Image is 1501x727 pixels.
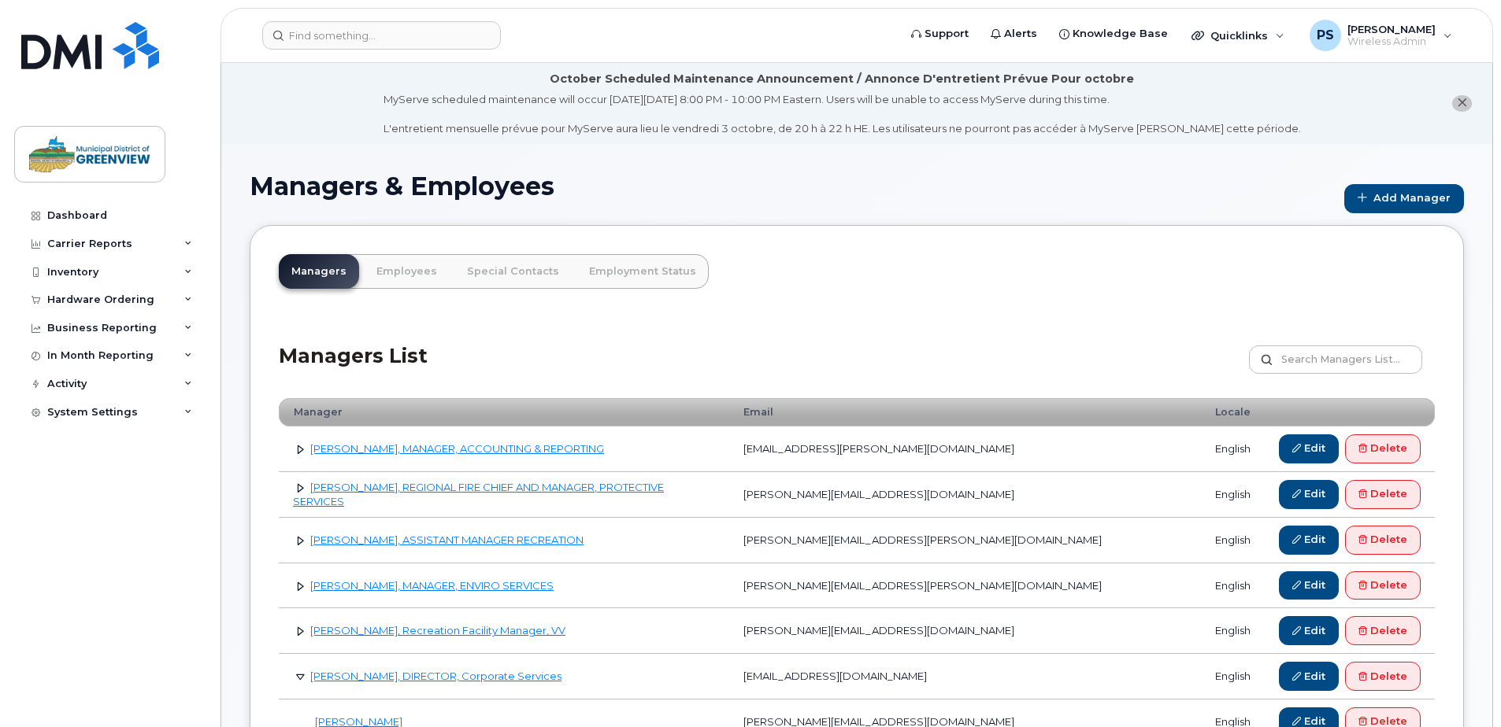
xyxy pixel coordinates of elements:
[1201,608,1265,654] td: english
[1201,426,1265,472] td: english
[1279,434,1339,463] a: Edit
[1279,480,1339,509] a: Edit
[1279,616,1339,645] a: Edit
[1345,616,1421,645] a: Delete
[364,254,450,289] a: Employees
[454,254,572,289] a: Special Contacts
[310,442,604,455] a: [PERSON_NAME], MANAGER, ACCOUNTING & REPORTING
[1345,662,1421,691] a: Delete
[310,624,565,637] a: [PERSON_NAME], Recreation Facility Manager, VV
[279,254,359,289] a: Managers
[1452,95,1472,112] button: close notification
[729,608,1201,654] td: [PERSON_NAME][EMAIL_ADDRESS][DOMAIN_NAME]
[250,172,1336,200] h1: Managers & Employees
[279,345,428,392] h2: Managers List
[1201,654,1265,699] td: english
[729,472,1201,518] td: [PERSON_NAME][EMAIL_ADDRESS][DOMAIN_NAME]
[729,654,1201,699] td: [EMAIL_ADDRESS][DOMAIN_NAME]
[1345,526,1421,555] a: Delete
[729,426,1201,472] td: [EMAIL_ADDRESS][PERSON_NAME][DOMAIN_NAME]
[384,92,1301,136] div: MyServe scheduled maintenance will occur [DATE][DATE] 8:00 PM - 10:00 PM Eastern. Users will be u...
[1345,434,1421,463] a: Delete
[310,670,561,682] a: [PERSON_NAME], DIRECTOR, Corporate Services
[729,563,1201,609] td: [PERSON_NAME][EMAIL_ADDRESS][PERSON_NAME][DOMAIN_NAME]
[576,254,709,289] a: Employment Status
[1279,526,1339,555] a: Edit
[1201,398,1265,426] th: Locale
[729,398,1201,426] th: Email
[1344,184,1464,213] a: Add Manager
[279,398,729,426] th: Manager
[310,579,554,592] a: [PERSON_NAME], MANAGER, ENVIRO SERVICES
[1279,662,1339,691] a: Edit
[1345,571,1421,600] a: Delete
[729,518,1201,563] td: [PERSON_NAME][EMAIL_ADDRESS][PERSON_NAME][DOMAIN_NAME]
[293,481,664,508] a: [PERSON_NAME], REGIONAL FIRE CHIEF AND MANAGER, PROTECTIVE SERVICES
[550,71,1134,87] div: October Scheduled Maintenance Announcement / Annonce D'entretient Prévue Pour octobre
[1201,563,1265,609] td: english
[310,533,584,546] a: [PERSON_NAME], ASSISTANT MANAGER RECREATION
[1201,518,1265,563] td: english
[1279,571,1339,600] a: Edit
[1345,480,1421,509] a: Delete
[1201,472,1265,518] td: english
